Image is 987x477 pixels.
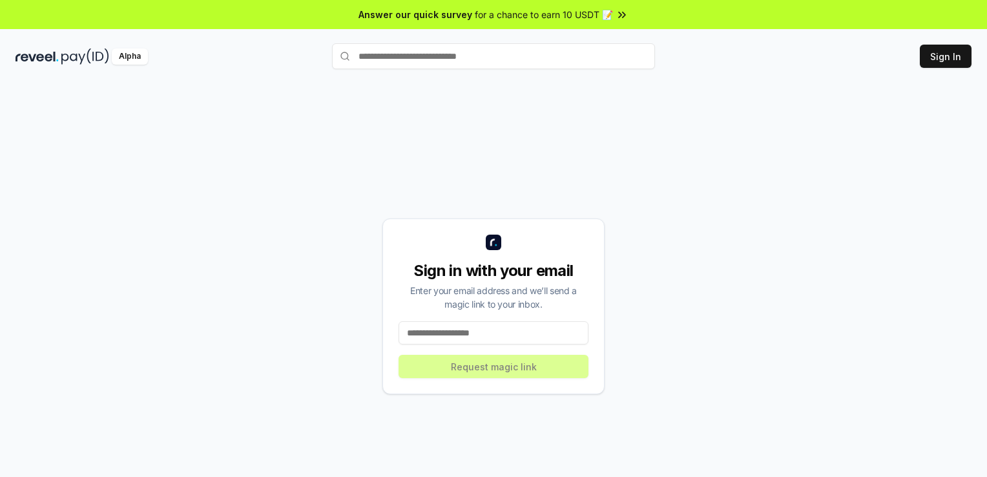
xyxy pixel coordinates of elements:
div: Enter your email address and we’ll send a magic link to your inbox. [399,284,588,311]
img: logo_small [486,235,501,250]
button: Sign In [920,45,971,68]
span: Answer our quick survey [358,8,472,21]
img: pay_id [61,48,109,65]
div: Alpha [112,48,148,65]
div: Sign in with your email [399,260,588,281]
span: for a chance to earn 10 USDT 📝 [475,8,613,21]
img: reveel_dark [16,48,59,65]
